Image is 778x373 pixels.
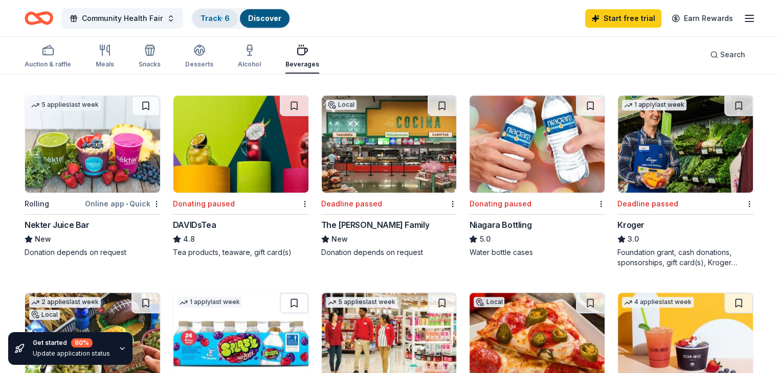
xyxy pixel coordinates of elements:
[617,95,753,268] a: Image for Kroger1 applylast weekDeadline passedKroger3.0Foundation grant, cash donations, sponsor...
[25,96,160,193] img: Image for Nekter Juice Bar
[183,233,195,245] span: 4.8
[326,100,357,110] div: Local
[139,40,161,74] button: Snacks
[85,197,161,210] div: Online app Quick
[191,8,291,29] button: Track· 6Discover
[321,219,429,231] div: The [PERSON_NAME] Family
[622,100,686,110] div: 1 apply last week
[238,60,261,68] div: Alcohol
[29,310,60,320] div: Local
[469,95,605,258] a: Image for Niagara BottlingDonating pausedNiagara Bottling5.0Water bottle cases
[25,60,71,68] div: Auction & raffle
[185,60,213,68] div: Desserts
[25,247,161,258] div: Donation depends on request
[248,14,281,22] a: Discover
[326,297,397,308] div: 5 applies last week
[617,198,678,210] div: Deadline passed
[479,233,490,245] span: 5.0
[61,8,183,29] button: Community Health Fair
[469,247,605,258] div: Water bottle cases
[173,95,309,258] a: Image for DAVIDsTeaDonating pausedDAVIDsTea4.8Tea products, teaware, gift card(s)
[25,95,161,258] a: Image for Nekter Juice Bar5 applieslast weekRollingOnline app•QuickNekter Juice BarNewDonation de...
[96,40,114,74] button: Meals
[665,9,739,28] a: Earn Rewards
[470,96,605,193] img: Image for Niagara Bottling
[322,96,457,193] img: Image for The Gonzalez Family
[469,219,531,231] div: Niagara Bottling
[321,198,382,210] div: Deadline passed
[33,349,110,358] div: Update application status
[35,233,51,245] span: New
[29,100,101,110] div: 5 applies last week
[585,9,661,28] a: Start free trial
[71,338,93,347] div: 80 %
[173,247,309,258] div: Tea products, teaware, gift card(s)
[185,40,213,74] button: Desserts
[617,247,753,268] div: Foundation grant, cash donations, sponsorships, gift card(s), Kroger products
[177,297,242,308] div: 1 apply last week
[82,12,163,25] span: Community Health Fair
[33,338,110,347] div: Get started
[285,40,319,74] button: Beverages
[469,198,531,210] div: Donating paused
[96,60,114,68] div: Meals
[201,14,230,22] a: Track· 6
[474,297,504,307] div: Local
[622,297,694,308] div: 4 applies last week
[126,200,128,208] span: •
[285,60,319,68] div: Beverages
[321,247,457,258] div: Donation depends on request
[173,198,235,210] div: Donating paused
[702,44,753,65] button: Search
[29,297,101,308] div: 2 applies last week
[238,40,261,74] button: Alcohol
[173,219,216,231] div: DAVIDsTea
[628,233,639,245] span: 3.0
[139,60,161,68] div: Snacks
[617,219,644,231] div: Kroger
[173,96,308,193] img: Image for DAVIDsTea
[618,96,753,193] img: Image for Kroger
[25,219,90,231] div: Nekter Juice Bar
[25,6,53,30] a: Home
[25,198,49,210] div: Rolling
[25,40,71,74] button: Auction & raffle
[331,233,348,245] span: New
[321,95,457,258] a: Image for The Gonzalez FamilyLocalDeadline passedThe [PERSON_NAME] FamilyNewDonation depends on r...
[720,49,745,61] span: Search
